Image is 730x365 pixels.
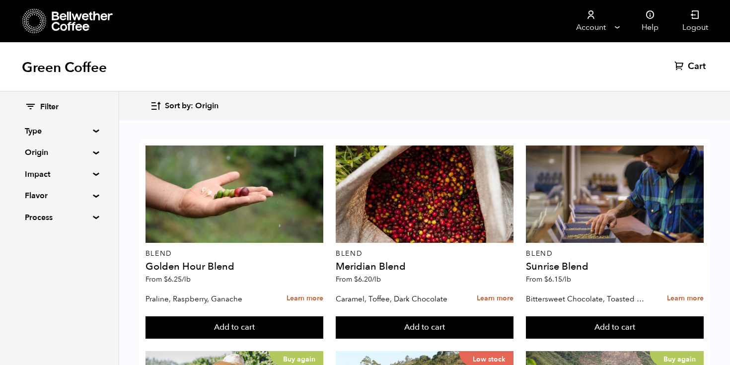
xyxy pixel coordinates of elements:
span: $ [164,275,168,284]
span: /lb [562,275,571,284]
p: Bittersweet Chocolate, Toasted Marshmallow, Candied Orange, Praline [526,292,647,306]
span: Cart [688,61,706,73]
summary: Impact [25,168,93,180]
h4: Meridian Blend [336,262,513,272]
p: Blend [526,250,704,257]
a: Learn more [667,288,704,309]
h4: Golden Hour Blend [146,262,323,272]
span: Sort by: Origin [165,101,219,112]
bdi: 6.25 [164,275,191,284]
summary: Flavor [25,190,93,202]
a: Cart [674,61,708,73]
span: Filter [40,102,59,113]
h4: Sunrise Blend [526,262,704,272]
h1: Green Coffee [22,59,107,76]
summary: Process [25,212,93,223]
button: Sort by: Origin [150,94,219,118]
summary: Type [25,125,93,137]
button: Add to cart [526,316,704,339]
span: From [526,275,571,284]
span: /lb [182,275,191,284]
span: $ [354,275,358,284]
button: Add to cart [336,316,513,339]
bdi: 6.20 [354,275,381,284]
button: Add to cart [146,316,323,339]
bdi: 6.15 [544,275,571,284]
p: Blend [146,250,323,257]
a: Learn more [287,288,323,309]
p: Caramel, Toffee, Dark Chocolate [336,292,457,306]
a: Learn more [477,288,513,309]
p: Praline, Raspberry, Ganache [146,292,267,306]
span: From [336,275,381,284]
p: Blend [336,250,513,257]
span: $ [544,275,548,284]
span: /lb [372,275,381,284]
summary: Origin [25,146,93,158]
span: From [146,275,191,284]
